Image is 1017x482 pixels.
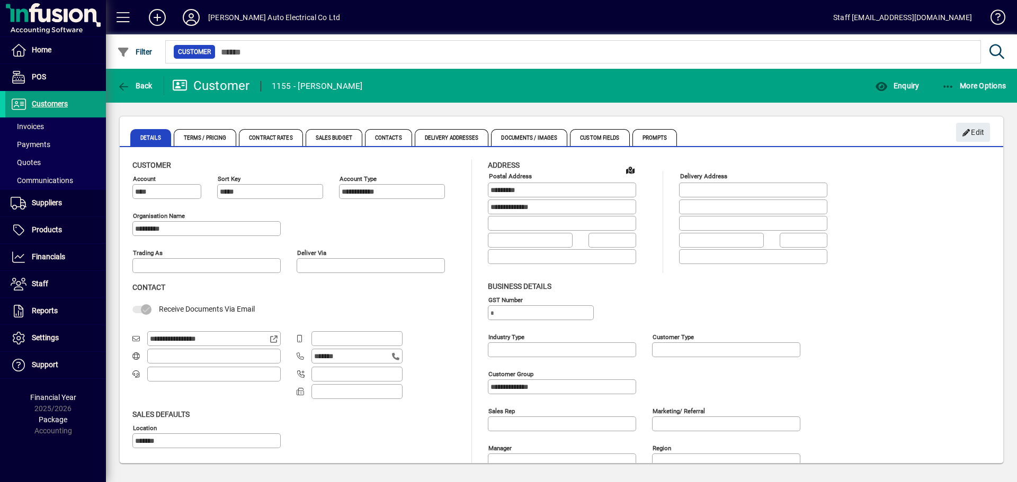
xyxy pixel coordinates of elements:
div: 1155 - [PERSON_NAME] [272,78,363,95]
button: Filter [114,42,155,61]
span: Customer [178,47,211,57]
a: Settings [5,325,106,351]
div: Staff [EMAIL_ADDRESS][DOMAIN_NAME] [833,9,972,26]
span: POS [32,72,46,81]
span: Details [130,129,171,146]
mat-label: Account Type [340,175,377,183]
a: Knowledge Base [983,2,1004,37]
span: Payments [11,140,50,149]
a: Quotes [5,153,106,171]
mat-label: GST Number [488,296,523,303]
span: Communications [11,176,73,185]
button: Edit [956,123,990,142]
a: Invoices [5,117,106,135]
mat-label: Marketing/ Referral [653,407,705,414]
mat-label: Deliver via [297,249,326,257]
div: Customer [172,77,250,94]
mat-label: Region [653,444,671,451]
mat-label: Organisation name [133,212,185,220]
button: Back [114,76,155,95]
span: Prompts [632,129,677,146]
a: View on map [622,161,639,178]
a: Communications [5,171,106,189]
a: Financials [5,244,106,270]
div: [PERSON_NAME] Auto Electrical Co Ltd [208,9,340,26]
a: Suppliers [5,190,106,216]
span: Custom Fields [570,129,629,146]
span: Back [117,81,153,90]
span: Delivery Addresses [415,129,489,146]
mat-label: Sort key [218,175,240,183]
span: Enquiry [875,81,919,90]
span: Address [488,161,520,169]
span: Documents / Images [491,129,567,146]
mat-label: Customer group [488,370,533,377]
span: Filter [117,48,153,56]
span: Products [32,225,62,234]
span: Support [32,360,58,369]
button: Enquiry [872,76,922,95]
button: More Options [939,76,1009,95]
span: Sales Budget [306,129,362,146]
a: Staff [5,271,106,297]
span: Receive Documents Via Email [159,305,255,313]
a: Products [5,217,106,243]
span: Invoices [11,122,44,131]
span: Staff [32,279,48,288]
a: Support [5,352,106,378]
span: More Options [942,81,1006,90]
span: Business details [488,282,551,290]
span: Sales defaults [132,410,190,419]
span: Contacts [365,129,412,146]
mat-label: Industry type [488,333,524,340]
span: Reports [32,306,58,315]
mat-label: Sales rep [488,407,515,414]
span: Quotes [11,158,41,167]
span: Terms / Pricing [174,129,237,146]
mat-label: Trading as [133,249,163,257]
a: POS [5,64,106,90]
mat-label: Account [133,175,156,183]
mat-label: Customer type [653,333,694,340]
a: Home [5,37,106,63]
span: Customer [132,161,171,169]
span: Edit [962,124,985,141]
span: Settings [32,333,59,342]
span: Financials [32,252,65,261]
mat-label: Manager [488,444,512,451]
mat-label: Location [133,424,157,431]
span: Suppliers [32,198,62,207]
span: Home [32,46,51,54]
span: Contract Rates [239,129,302,146]
button: Profile [174,8,208,27]
app-page-header-button: Back [106,76,164,95]
span: Customers [32,99,68,108]
span: Contact [132,283,165,292]
a: Payments [5,135,106,153]
a: Reports [5,298,106,324]
span: Financial Year [30,393,76,402]
button: Add [140,8,174,27]
span: Package [39,415,67,424]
